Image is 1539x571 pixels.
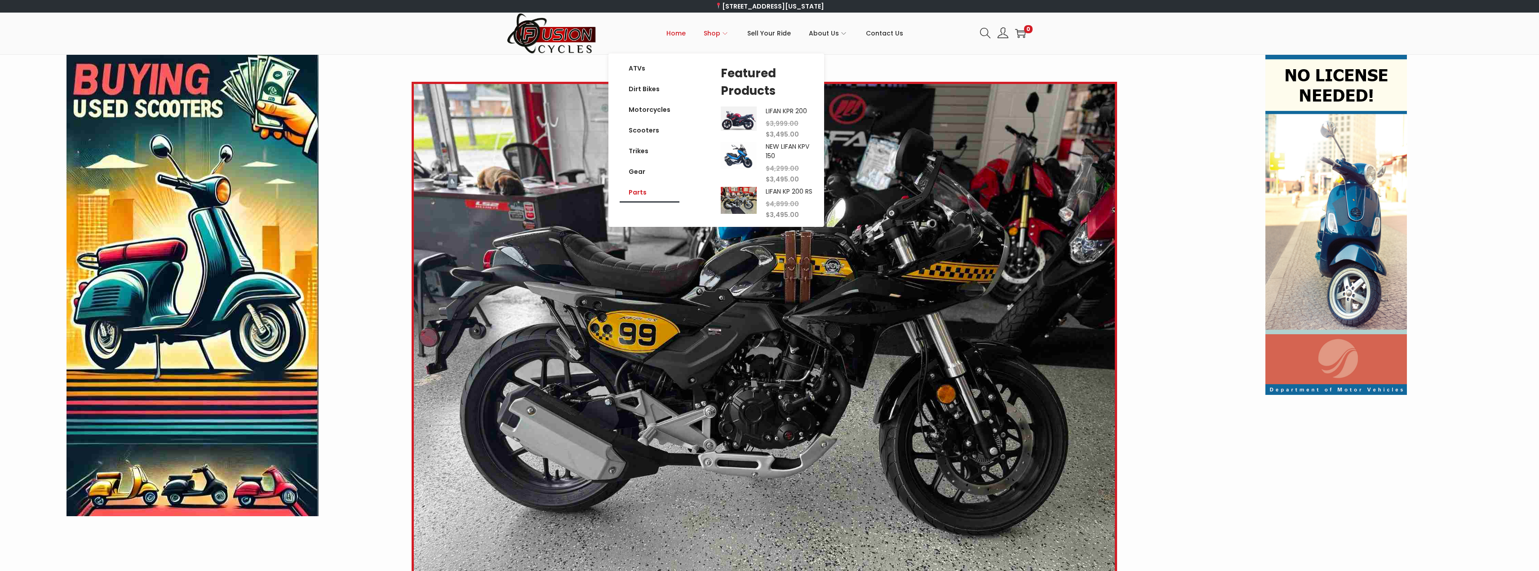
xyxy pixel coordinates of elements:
[766,187,812,196] a: LIFAN KP 200 RS
[766,142,809,160] a: NEW LIFAN KPV 150
[766,164,799,173] span: 4,299.00
[766,130,770,139] span: $
[620,79,679,99] a: Dirt Bikes
[766,175,799,184] span: 3,495.00
[866,13,903,53] a: Contact Us
[766,106,807,115] a: LIFAN KPR 200
[766,119,798,128] span: 3,999.00
[747,13,791,53] a: Sell Your Ride
[666,13,686,53] a: Home
[620,141,679,161] a: Trikes
[597,13,973,53] nav: Primary navigation
[766,119,770,128] span: $
[721,142,757,169] img: Product Image
[766,175,770,184] span: $
[666,22,686,44] span: Home
[809,22,839,44] span: About Us
[747,22,791,44] span: Sell Your Ride
[766,164,770,173] span: $
[620,99,679,120] a: Motorcycles
[620,58,679,203] nav: Menu
[704,22,720,44] span: Shop
[620,161,679,182] a: Gear
[620,182,679,203] a: Parts
[620,58,679,79] a: ATVs
[809,13,848,53] a: About Us
[766,130,799,139] span: 3,495.00
[704,13,729,53] a: Shop
[866,22,903,44] span: Contact Us
[1015,28,1026,39] a: 0
[721,106,757,130] img: Product Image
[766,199,799,208] span: 4,899.00
[721,65,813,100] h5: Featured Products
[766,210,770,219] span: $
[715,2,824,11] a: [STREET_ADDRESS][US_STATE]
[766,199,770,208] span: $
[721,187,757,214] img: Product Image
[620,120,679,141] a: Scooters
[507,13,597,54] img: Woostify retina logo
[766,210,799,219] span: 3,495.00
[715,3,722,9] img: 📍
